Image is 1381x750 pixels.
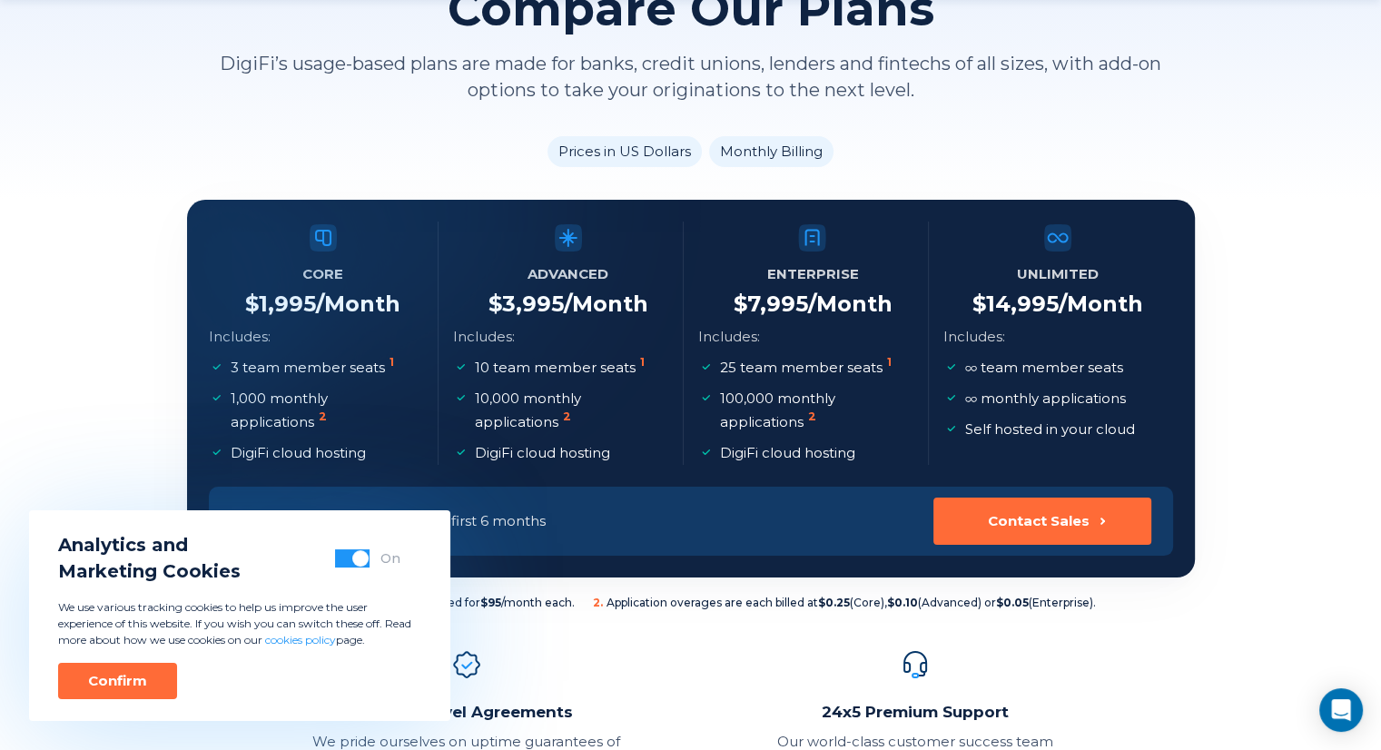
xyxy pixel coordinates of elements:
p: DigiFi cloud hosting [475,441,610,465]
span: Application overages are each billed at (Core), (Advanced) or (Enterprise). [593,596,1096,610]
button: Contact Sales [933,498,1151,545]
b: $95 [480,596,501,609]
p: 1,000 monthly applications [231,387,420,434]
p: monthly applications [965,387,1126,410]
span: /Month [808,291,893,317]
h5: Advanced [528,262,608,287]
b: $0.05 [996,596,1029,609]
a: cookies policy [265,633,336,646]
p: DigiFi cloud hosting [231,441,366,465]
p: Includes: [943,325,1005,349]
sup: 2 . [593,596,603,609]
h2: 24x5 Premium Support [755,701,1076,723]
div: On [380,549,400,567]
li: Prices in US Dollars [547,136,702,167]
sup: 1 [390,355,394,369]
h5: Unlimited [1017,262,1099,287]
h4: $ 3,995 [488,291,648,318]
sup: 2 [563,410,571,423]
p: DigiFi cloud hosting [720,441,855,465]
sup: 1 [640,355,645,369]
b: $0.25 [818,596,850,609]
span: /Month [1059,291,1143,317]
sup: 2 [808,410,816,423]
span: /Month [564,291,648,317]
p: 100,000 monthly applications [720,387,910,434]
p: 25 team member seats [720,356,895,380]
span: Analytics and [58,532,241,558]
div: Contact Sales [988,512,1090,530]
b: $0.10 [887,596,918,609]
p: Includes: [698,325,760,349]
p: 10 team member seats [475,356,648,380]
li: Monthly Billing [709,136,834,167]
button: Confirm [58,663,177,699]
div: Open Intercom Messenger [1319,688,1363,732]
h5: Enterprise [767,262,859,287]
sup: 2 [319,410,327,423]
p: We use various tracking cookies to help us improve the user experience of this website. If you wi... [58,599,421,648]
p: team member seats [965,356,1123,380]
div: Confirm [88,672,147,690]
span: Marketing Cookies [58,558,241,585]
p: 10,000 monthly applications [475,387,665,434]
p: DigiFi’s usage-based plans are made for banks, credit unions, lenders and fintechs of all sizes, ... [187,51,1195,104]
p: Self hosted in your cloud [965,418,1135,441]
h2: Service Level Agreements [306,701,627,723]
h4: $ 7,995 [734,291,893,318]
sup: 1 [887,355,892,369]
h4: $ 14,995 [972,291,1143,318]
p: available for your first 6 months [231,509,546,533]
